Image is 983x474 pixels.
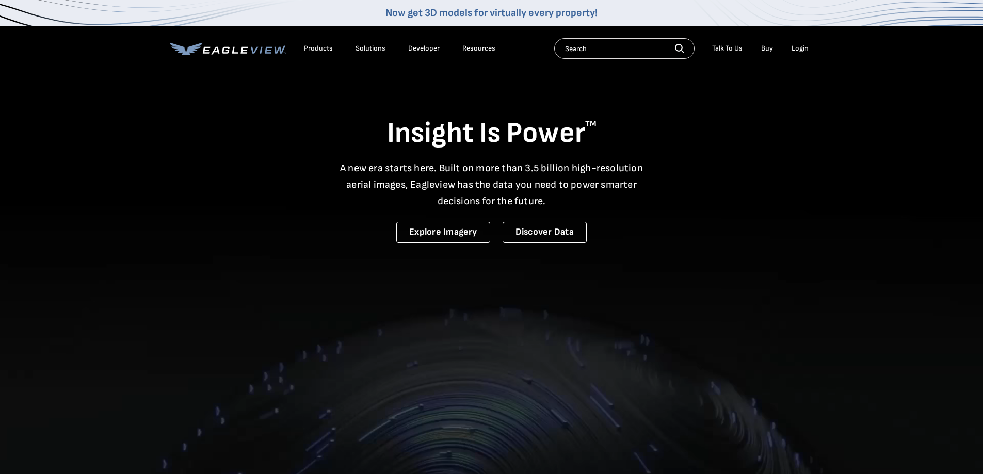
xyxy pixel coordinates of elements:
sup: TM [585,119,597,129]
a: Developer [408,44,440,53]
div: Login [792,44,809,53]
a: Now get 3D models for virtually every property! [385,7,598,19]
div: Products [304,44,333,53]
h1: Insight Is Power [170,116,814,152]
div: Solutions [356,44,385,53]
input: Search [554,38,695,59]
a: Explore Imagery [396,222,490,243]
div: Resources [462,44,495,53]
div: Talk To Us [712,44,743,53]
a: Buy [761,44,773,53]
a: Discover Data [503,222,587,243]
p: A new era starts here. Built on more than 3.5 billion high-resolution aerial images, Eagleview ha... [334,160,650,209]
